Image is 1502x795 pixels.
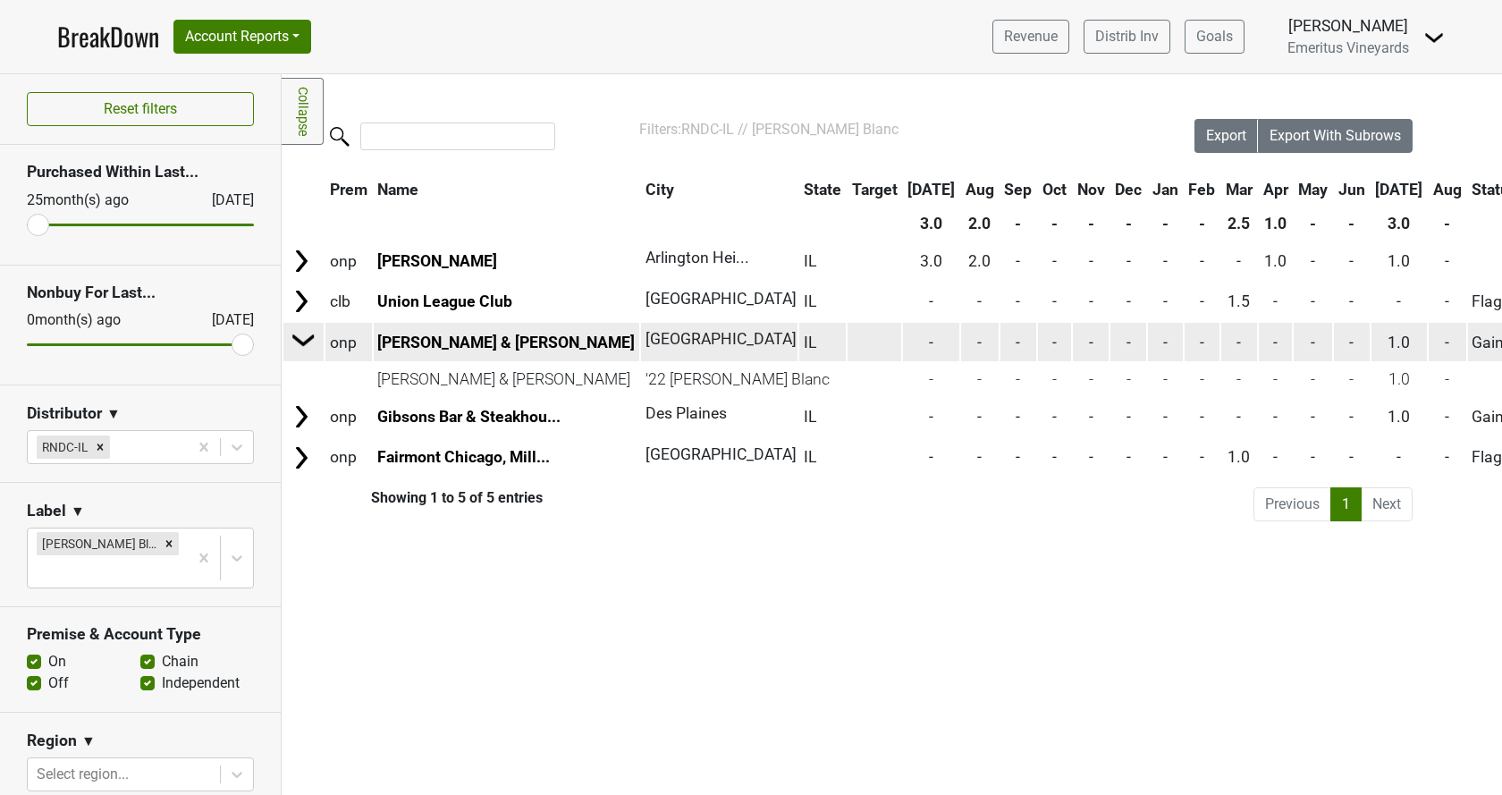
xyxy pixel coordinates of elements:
[1200,334,1204,351] span: -
[1052,408,1057,426] span: -
[1163,252,1168,270] span: -
[1194,119,1259,153] button: Export
[1089,252,1093,270] span: -
[1258,119,1413,153] button: Export With Subrows
[1445,408,1449,426] span: -
[641,363,797,395] td: '22 [PERSON_NAME] Blanc
[288,288,315,315] img: Arrow right
[804,292,816,310] span: IL
[1264,252,1287,270] span: 1.0
[1228,448,1250,466] span: 1.0
[1236,334,1241,351] span: -
[1311,292,1315,310] span: -
[1200,408,1204,426] span: -
[961,363,999,395] td: -
[1185,363,1220,395] td: -
[27,190,169,211] div: 25 month(s) ago
[1388,334,1410,351] span: 1.0
[48,651,66,672] label: On
[903,363,959,395] td: -
[1163,292,1168,310] span: -
[804,252,816,270] span: IL
[646,290,797,308] span: [GEOGRAPHIC_DATA]
[162,651,198,672] label: Chain
[1052,292,1057,310] span: -
[196,190,254,211] div: [DATE]
[1148,207,1183,240] th: -
[961,207,999,240] th: 2.0
[1089,448,1093,466] span: -
[1371,363,1428,395] td: 1.0
[1000,173,1037,206] th: Sep: activate to sort column ascending
[377,334,635,351] a: [PERSON_NAME] & [PERSON_NAME]
[27,309,169,331] div: 0 month(s) ago
[1287,14,1409,38] div: [PERSON_NAME]
[325,173,372,206] th: Prem: activate to sort column ascending
[929,292,933,310] span: -
[1445,252,1449,270] span: -
[1371,207,1428,240] th: 3.0
[1110,207,1146,240] th: -
[27,283,254,302] h3: Nonbuy For Last...
[1185,173,1220,206] th: Feb: activate to sort column ascending
[646,445,797,463] span: [GEOGRAPHIC_DATA]
[27,625,254,644] h3: Premise & Account Type
[1200,252,1204,270] span: -
[325,241,372,280] td: onp
[977,334,982,351] span: -
[1371,173,1428,206] th: Jul: activate to sort column ascending
[1185,207,1220,240] th: -
[1228,292,1250,310] span: 1.5
[27,502,66,520] h3: Label
[1148,363,1183,395] td: -
[1294,173,1332,206] th: May: activate to sort column ascending
[1110,173,1146,206] th: Dec: activate to sort column ascending
[646,330,797,348] span: [GEOGRAPHIC_DATA]
[1349,334,1354,351] span: -
[1089,292,1093,310] span: -
[1126,252,1131,270] span: -
[1016,334,1020,351] span: -
[1016,292,1020,310] span: -
[1397,448,1401,466] span: -
[1038,173,1071,206] th: Oct: activate to sort column ascending
[27,732,77,750] h3: Region
[1016,252,1020,270] span: -
[968,252,991,270] span: 2.0
[1397,292,1401,310] span: -
[1273,334,1278,351] span: -
[799,173,846,206] th: State: activate to sort column ascending
[804,334,816,351] span: IL
[1126,334,1131,351] span: -
[173,20,311,54] button: Account Reports
[977,448,982,466] span: -
[27,404,102,423] h3: Distributor
[1445,292,1449,310] span: -
[377,448,550,466] a: Fairmont Chicago, Mill...
[81,731,96,752] span: ▼
[1073,363,1110,395] td: -
[1259,207,1293,240] th: 1.0
[1388,408,1410,426] span: 1.0
[992,20,1069,54] a: Revenue
[288,444,315,471] img: Arrow right
[1200,292,1204,310] span: -
[282,489,543,506] div: Showing 1 to 5 of 5 entries
[1016,448,1020,466] span: -
[1273,292,1278,310] span: -
[1148,173,1183,206] th: Jan: activate to sort column ascending
[929,448,933,466] span: -
[106,403,121,425] span: ▼
[159,532,179,555] div: Remove Hallberg Blanc
[90,436,110,459] div: Remove RNDC-IL
[1334,173,1370,206] th: Jun: activate to sort column ascending
[1089,408,1093,426] span: -
[1273,448,1278,466] span: -
[162,672,240,694] label: Independent
[1052,334,1057,351] span: -
[977,408,982,426] span: -
[1334,363,1370,395] td: -
[1311,252,1315,270] span: -
[1349,448,1354,466] span: -
[325,438,372,477] td: onp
